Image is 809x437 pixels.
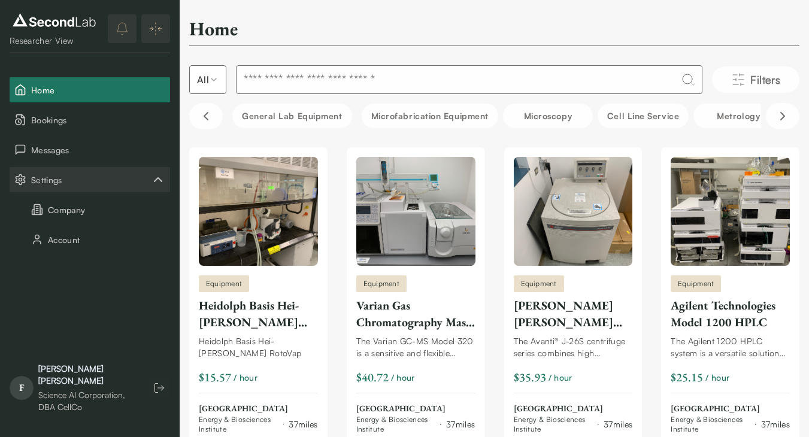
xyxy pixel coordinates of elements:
[356,335,475,359] div: The Varian GC-MS Model 320 is a sensitive and flexible quadrupole GC-MS system. The Model 320 pro...
[289,418,317,430] div: 37 miles
[766,103,799,129] button: Scroll right
[549,371,572,384] span: / hour
[671,157,790,434] a: Agilent Technologies Model 1200 HPLCEquipmentAgilent Technologies Model 1200 HPLCThe Agilent 1200...
[514,157,633,266] img: Beckman Coulter Avanti J-26 XP Centrifuge
[199,157,318,266] img: Heidolph Basis Hei-VAP HL RotoVap
[199,415,278,434] span: Energy & Biosciences Institute
[514,415,593,434] span: Energy & Biosciences Institute
[234,371,257,384] span: / hour
[232,104,352,128] button: General Lab equipment
[750,71,780,88] span: Filters
[514,403,633,415] span: [GEOGRAPHIC_DATA]
[503,104,593,128] button: Microscopy
[10,197,170,222] button: Company
[10,227,170,252] button: Account
[521,278,557,289] span: Equipment
[141,14,170,43] button: Expand/Collapse sidebar
[189,65,226,94] button: Select listing type
[705,371,729,384] span: / hour
[10,107,170,132] button: Bookings
[671,369,703,386] div: $25.15
[712,66,799,93] button: Filters
[149,377,170,399] button: Log out
[108,14,137,43] button: notifications
[514,297,633,330] div: [PERSON_NAME] [PERSON_NAME] Avanti J-26 XP Centrifuge
[356,369,389,386] div: $40.72
[10,77,170,102] button: Home
[363,278,399,289] span: Equipment
[199,335,318,359] div: Heidolph Basis Hei-[PERSON_NAME] RotoVap
[206,278,242,289] span: Equipment
[362,104,498,128] button: Microfabrication Equipment
[671,403,790,415] span: [GEOGRAPHIC_DATA]
[189,103,223,129] button: Scroll left
[199,157,318,434] a: Heidolph Basis Hei-VAP HL RotoVapEquipmentHeidolph Basis Hei-[PERSON_NAME] RotoVapHeidolph Basis ...
[31,174,151,186] span: Settings
[598,104,689,128] button: Cell line service
[38,363,137,387] div: [PERSON_NAME] [PERSON_NAME]
[693,104,783,128] button: Metrology
[671,157,790,266] img: Agilent Technologies Model 1200 HPLC
[671,297,790,330] div: Agilent Technologies Model 1200 HPLC
[31,84,165,96] span: Home
[678,278,714,289] span: Equipment
[356,297,475,330] div: Varian Gas Chromatography Mass Spectroscopy (GC-MS) Model 320
[761,418,790,430] div: 37 miles
[671,335,790,359] div: The Agilent 1200 HPLC system is a versatile solution that delivers the most efficient mixing and ...
[10,376,34,400] span: F
[671,415,750,434] span: Energy & Biosciences Institute
[514,369,546,386] div: $35.93
[38,389,137,413] div: Science AI Corporation, DBA CellCo
[446,418,475,430] div: 37 miles
[189,17,238,41] h2: Home
[356,157,475,266] img: Varian Gas Chromatography Mass Spectroscopy (GC-MS) Model 320
[10,167,170,192] button: Settings
[31,144,165,156] span: Messages
[199,369,231,386] div: $15.57
[10,35,99,47] div: Researcher View
[356,403,475,415] span: [GEOGRAPHIC_DATA]
[604,418,632,430] div: 37 miles
[10,11,99,30] img: logo
[514,335,633,359] div: The Avanti® J-26S centrifuge series combines high performance, complete BioSafety systems, and lo...
[10,167,170,192] div: Settings sub items
[356,415,436,434] span: Energy & Biosciences Institute
[356,157,475,434] a: Varian Gas Chromatography Mass Spectroscopy (GC-MS) Model 320EquipmentVarian Gas Chromatography M...
[391,371,415,384] span: / hour
[199,403,318,415] span: [GEOGRAPHIC_DATA]
[199,297,318,330] div: Heidolph Basis Hei-[PERSON_NAME] RotoVap
[31,114,165,126] span: Bookings
[514,157,633,434] a: Beckman Coulter Avanti J-26 XP CentrifugeEquipment[PERSON_NAME] [PERSON_NAME] Avanti J-26 XP Cent...
[10,137,170,162] button: Messages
